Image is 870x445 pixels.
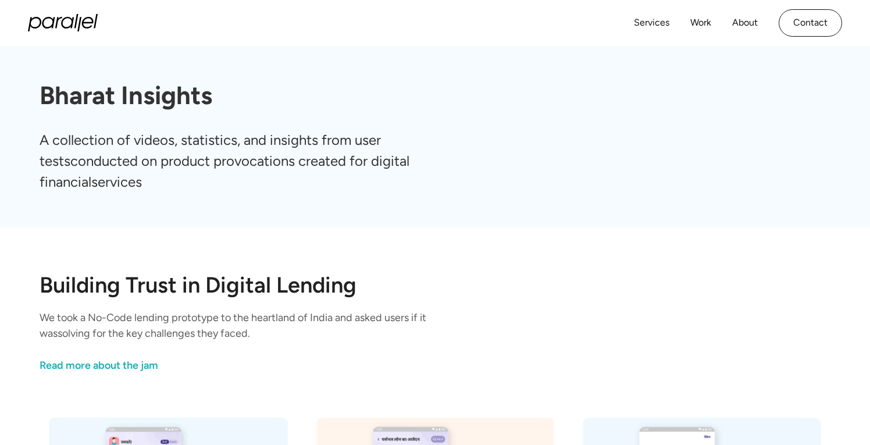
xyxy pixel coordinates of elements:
[779,9,842,37] a: Contact
[40,358,475,373] a: link
[28,14,98,31] a: home
[732,15,758,31] a: About
[40,130,455,193] p: A collection of videos, statistics, and insights from user testsconducted on product provocations...
[690,15,711,31] a: Work
[40,358,158,373] div: Read more about the jam
[40,81,830,111] h1: Bharat Insights
[634,15,669,31] a: Services
[40,310,475,341] p: We took a No-Code lending prototype to the heartland of India and asked users if it wassolving fo...
[40,274,830,296] h2: Building Trust in Digital Lending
